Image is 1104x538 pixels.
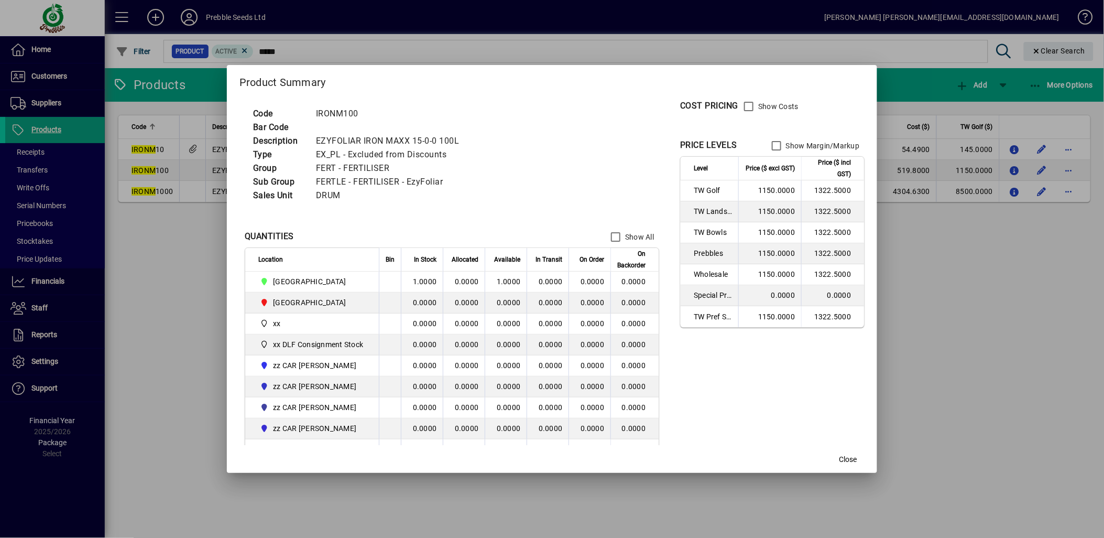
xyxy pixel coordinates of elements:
label: Show Costs [756,101,799,112]
td: 0.0000 [443,439,485,460]
span: 0.0000 [539,424,563,433]
span: zz CAR MATT [258,422,368,435]
td: 0.0000 [443,397,485,418]
span: TW Bowls [694,227,732,238]
span: 0.0000 [539,298,563,307]
td: EZYFOLIAR IRON MAXX 15-0-0 100L [311,134,472,148]
td: Sales Unit [248,189,311,202]
td: FERT - FERTILISER [311,162,472,175]
span: In Stock [414,254,436,265]
span: 0.0000 [581,382,605,391]
span: xx [273,318,281,329]
td: 0.0000 [401,356,443,376]
span: On Order [580,254,604,265]
td: 1150.0000 [738,201,801,222]
div: PRICE LEVELS [680,139,737,152]
span: PALMERSTON NORTH [258,296,368,309]
td: 0.0000 [610,376,659,397]
td: 0.0000 [610,272,659,293]
span: 0.0000 [581,403,605,412]
td: 1322.5000 [801,201,864,222]
button: Close [831,450,865,469]
span: In Transit [535,254,562,265]
span: Price ($ incl GST) [808,157,851,180]
span: Allocated [452,254,478,265]
span: 0.0000 [539,319,563,328]
span: 0.0000 [581,319,605,328]
td: IRONM100 [311,107,472,121]
td: 0.0000 [401,439,443,460]
span: 0.0000 [581,298,605,307]
span: 0.0000 [581,277,605,286]
td: 0.0000 [485,376,527,397]
td: 0.0000 [485,335,527,356]
span: zz CAR [PERSON_NAME] [273,360,356,371]
span: zz CAR ROGER [258,444,368,456]
td: 1150.0000 [738,222,801,243]
td: 1322.5000 [801,222,864,243]
td: 0.0000 [610,418,659,439]
span: TW Pref Sup [694,311,732,322]
span: zz CAR CARL [258,359,368,372]
td: 1322.5000 [801,243,864,264]
td: 0.0000 [610,314,659,335]
span: 0.0000 [539,403,563,412]
td: DRUM [311,189,472,202]
td: 0.0000 [443,293,485,314]
td: 0.0000 [401,418,443,439]
td: Sub Group [248,175,311,189]
span: zz CAR CRAIG G [258,401,368,414]
td: 0.0000 [443,272,485,293]
td: Description [248,134,311,148]
span: 0.0000 [539,340,563,349]
td: 0.0000 [443,376,485,397]
td: 0.0000 [610,335,659,356]
td: 0.0000 [443,335,485,356]
span: zz CAR CRAIG B [258,380,368,393]
span: xx DLF Consignment Stock [258,338,368,351]
span: zz CAR [PERSON_NAME] [273,402,356,413]
span: 0.0000 [581,340,605,349]
td: 0.0000 [485,418,527,439]
td: Type [248,148,311,162]
td: 1150.0000 [738,264,801,285]
span: zz CAR [PERSON_NAME] [273,445,356,455]
span: Location [258,254,283,265]
td: 0.0000 [485,314,527,335]
td: Bar Code [248,121,311,134]
td: FERTLE - FERTILISER - EzyFoliar [311,175,472,189]
td: 0.0000 [485,397,527,418]
div: QUANTITIES [245,230,294,243]
td: 1150.0000 [738,180,801,201]
td: 1322.5000 [801,180,864,201]
span: zz CAR [PERSON_NAME] [273,423,356,434]
td: EX_PL - Excluded from Discounts [311,148,472,162]
td: 0.0000 [610,439,659,460]
td: 0.0000 [610,397,659,418]
td: 0.0000 [610,293,659,314]
td: 0.0000 [738,285,801,306]
span: On Backorder [617,248,646,271]
span: TW Landscaper [694,206,732,217]
label: Show All [623,232,654,242]
span: Prebbles [694,248,732,259]
span: Special Price [694,290,732,300]
td: 0.0000 [401,397,443,418]
span: 0.0000 [581,361,605,370]
td: 1322.5000 [801,306,864,327]
span: 0.0000 [539,382,563,391]
span: Available [494,254,520,265]
span: [GEOGRAPHIC_DATA] [273,297,346,308]
span: Level [694,163,708,174]
span: CHRISTCHURCH [258,275,368,288]
td: 0.0000 [610,356,659,376]
div: COST PRICING [680,100,738,112]
span: xx [258,317,368,330]
span: zz CAR [PERSON_NAME] [273,381,356,392]
td: Group [248,162,311,175]
td: 0.0000 [401,335,443,356]
h2: Product Summary [227,65,878,95]
span: Close [839,454,857,465]
td: 0.0000 [401,376,443,397]
label: Show Margin/Markup [784,141,860,151]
